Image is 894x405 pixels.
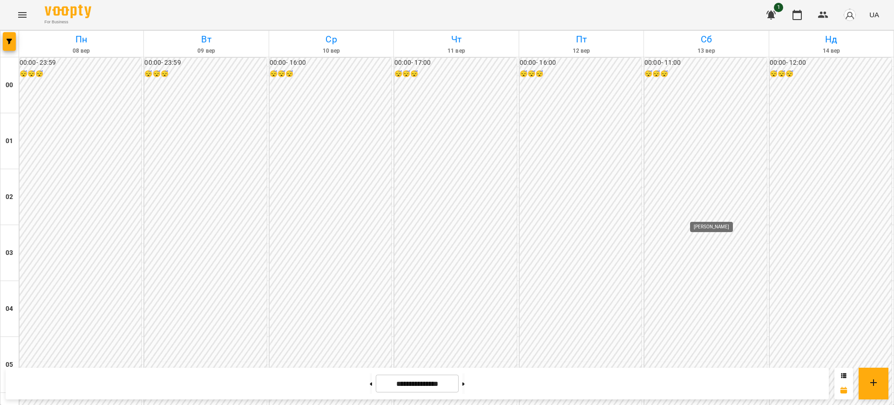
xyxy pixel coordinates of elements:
h6: 12 вер [521,47,642,55]
img: avatar_s.png [843,8,856,21]
h6: 04 [6,304,13,314]
h6: 10 вер [271,47,392,55]
span: UA [869,10,879,20]
span: For Business [45,19,91,25]
h6: Чт [395,32,517,47]
span: 1 [774,3,783,12]
h6: 00:00 - 16:00 [520,58,642,68]
h6: 😴😴😴 [20,69,142,79]
h6: 😴😴😴 [144,69,266,79]
h6: 13 вер [645,47,767,55]
h6: 05 [6,360,13,370]
button: Menu [11,4,34,26]
h6: Пн [20,32,142,47]
h6: 😴😴😴 [644,69,766,79]
h6: Пт [521,32,642,47]
h6: 00:00 - 23:59 [20,58,142,68]
h6: 00:00 - 11:00 [644,58,766,68]
h6: 08 вер [20,47,142,55]
h6: 09 вер [145,47,267,55]
h6: 02 [6,192,13,202]
h6: 😴😴😴 [394,69,516,79]
img: Voopty Logo [45,5,91,18]
h6: Нд [771,32,892,47]
h6: 00:00 - 23:59 [144,58,266,68]
h6: 😴😴😴 [520,69,642,79]
h6: 00 [6,80,13,90]
h6: Вт [145,32,267,47]
h6: Ср [271,32,392,47]
h6: 00:00 - 17:00 [394,58,516,68]
h6: 01 [6,136,13,146]
h6: 00:00 - 16:00 [270,58,392,68]
h6: Сб [645,32,767,47]
h6: 😴😴😴 [270,69,392,79]
h6: 14 вер [771,47,892,55]
h6: 😴😴😴 [770,69,892,79]
h6: 11 вер [395,47,517,55]
h6: 03 [6,248,13,258]
button: UA [866,6,883,23]
h6: 00:00 - 12:00 [770,58,892,68]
